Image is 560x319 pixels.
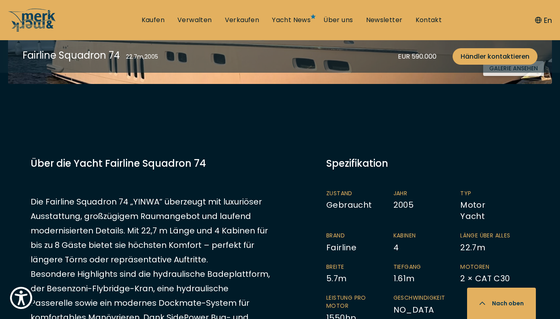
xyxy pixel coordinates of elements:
[272,16,311,25] a: Yacht News
[460,263,527,284] li: 2 × CAT C30
[460,232,511,240] span: Länge über Alles
[393,263,461,284] li: 1.61 m
[31,156,270,170] h3: Über die Yacht Fairline Squadron 74
[460,190,511,198] span: Typ
[416,16,442,25] a: Kontakt
[326,156,529,170] div: Spezifikation
[393,232,461,253] li: 4
[177,16,212,25] a: Verwalten
[460,263,511,271] span: Motoren
[326,263,393,284] li: 5.7 m
[323,16,353,25] a: Über uns
[126,53,158,61] div: 22.7 m , 2005
[393,190,461,222] li: 2005
[326,294,377,310] span: Leistung pro Motor
[326,232,377,240] span: Brand
[393,232,445,240] span: Kabinen
[225,16,259,25] a: Verkaufen
[23,48,120,62] div: Fairline Squadron 74
[467,288,536,319] button: Nach oben
[142,16,165,25] a: Kaufen
[366,16,403,25] a: Newsletter
[398,51,436,61] div: EUR 590.000
[460,232,527,253] li: 22.7 m
[453,48,537,65] a: Händler kontaktieren
[393,263,445,271] span: Tiefgang
[461,51,529,61] span: Händler kontaktieren
[460,190,527,222] li: Motor Yacht
[393,294,445,302] span: Geschwindigkeit
[326,190,377,198] span: Zustand
[326,190,393,222] li: Gebraucht
[535,15,552,26] button: En
[8,285,34,311] button: Show Accessibility Preferences
[326,263,377,271] span: Breite
[326,232,393,253] li: Fairline
[393,190,445,198] span: Jahr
